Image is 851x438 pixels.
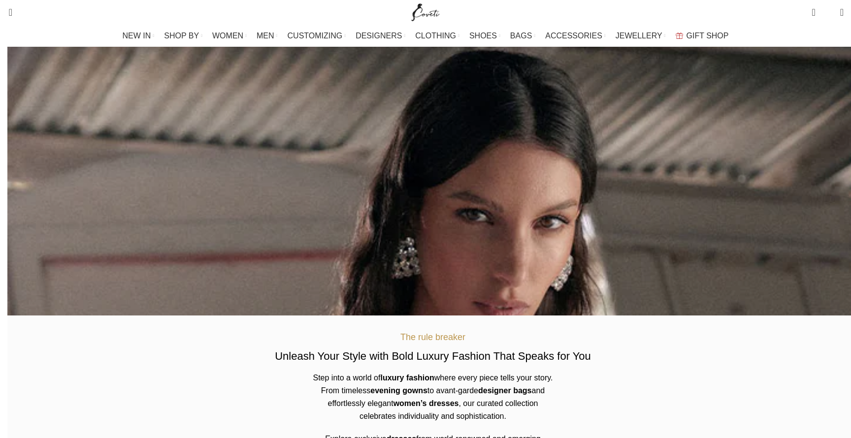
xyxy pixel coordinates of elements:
[356,31,402,40] span: DESIGNERS
[687,31,729,40] span: GIFT SHOP
[123,26,155,46] a: NEW IN
[469,31,497,40] span: SHOES
[312,372,553,423] p: Step into a world of where every piece tells your story. From timeless to avant-garde and effortl...
[676,26,729,46] a: GIFT SHOP
[164,31,199,40] span: SHOP BY
[510,31,532,40] span: BAGS
[257,31,274,40] span: MEN
[2,2,12,22] a: Search
[510,26,535,46] a: BAGS
[393,399,459,407] b: women’s dresses
[415,31,456,40] span: CLOTHING
[380,374,434,382] b: luxury fashion
[807,2,820,22] a: 0
[415,26,459,46] a: CLOTHING
[616,31,662,40] span: JEWELLERY
[813,5,820,12] span: 0
[356,26,405,46] a: DESIGNERS
[164,26,202,46] a: SHOP BY
[370,386,427,395] b: evening gowns
[676,32,683,39] img: GiftBag
[545,31,602,40] span: ACCESSORIES
[469,26,500,46] a: SHOES
[123,31,151,40] span: NEW IN
[616,26,666,46] a: JEWELLERY
[823,2,833,22] div: My Wishlist
[545,26,606,46] a: ACCESSORIES
[212,31,243,40] span: WOMEN
[288,31,343,40] span: CUSTOMIZING
[825,10,832,17] span: 0
[212,26,247,46] a: WOMEN
[478,386,531,395] b: designer bags
[257,26,277,46] a: MEN
[409,7,442,16] a: Site logo
[288,26,346,46] a: CUSTOMIZING
[2,26,849,46] div: Main navigation
[275,349,591,364] h2: Unleash Your Style with Bold Luxury Fashion That Speaks for You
